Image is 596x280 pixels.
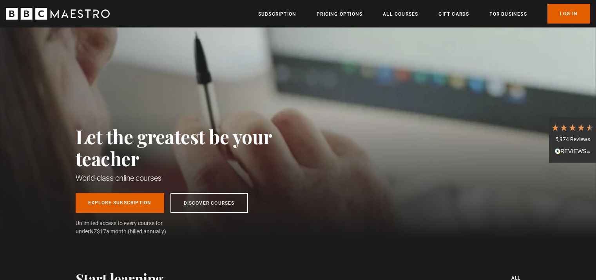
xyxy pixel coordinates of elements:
div: Read All Reviews [551,147,594,157]
img: REVIEWS.io [555,148,590,154]
nav: Primary [258,4,590,24]
div: 5,974 Reviews [551,136,594,144]
a: Explore Subscription [76,193,164,213]
a: For business [489,10,527,18]
h1: World-class online courses [76,173,307,184]
a: Pricing Options [317,10,362,18]
a: Gift Cards [438,10,469,18]
div: 5,974 ReviewsRead All Reviews [549,117,596,163]
span: NZ$17 [90,228,106,235]
svg: BBC Maestro [6,8,110,20]
a: Subscription [258,10,296,18]
a: Log In [547,4,590,24]
span: Unlimited access to every course for under a month (billed annually) [76,219,181,236]
a: Discover Courses [170,193,248,213]
h2: Let the greatest be your teacher [76,125,307,169]
div: 4.7 Stars [551,123,594,132]
a: All Courses [383,10,418,18]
